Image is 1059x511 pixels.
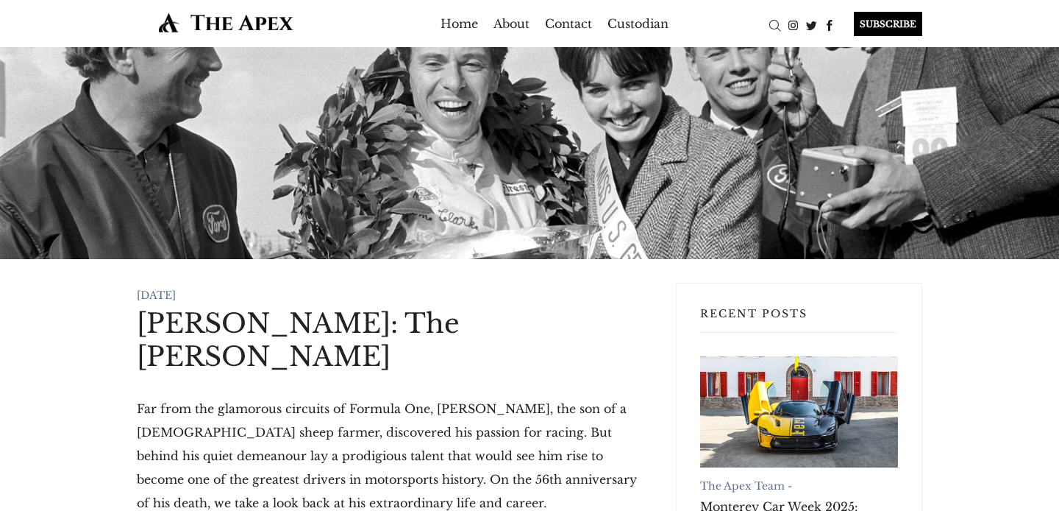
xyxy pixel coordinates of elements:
[802,17,821,32] a: Twitter
[700,356,898,468] a: Monterey Car Week 2025: Ferrari Leads Record-Breaking Auctions with $432.8 Million in Sales
[137,307,652,373] h1: [PERSON_NAME]: The [PERSON_NAME]
[700,307,898,333] h3: Recent Posts
[545,12,592,35] a: Contact
[137,12,315,33] img: The Apex by Custodian
[821,17,839,32] a: Facebook
[854,12,922,36] div: SUBSCRIBE
[839,12,922,36] a: SUBSCRIBE
[607,12,668,35] a: Custodian
[493,12,529,35] a: About
[766,17,784,32] a: Search
[700,479,792,493] a: The Apex Team -
[137,289,176,302] time: [DATE]
[441,12,478,35] a: Home
[784,17,802,32] a: Instagram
